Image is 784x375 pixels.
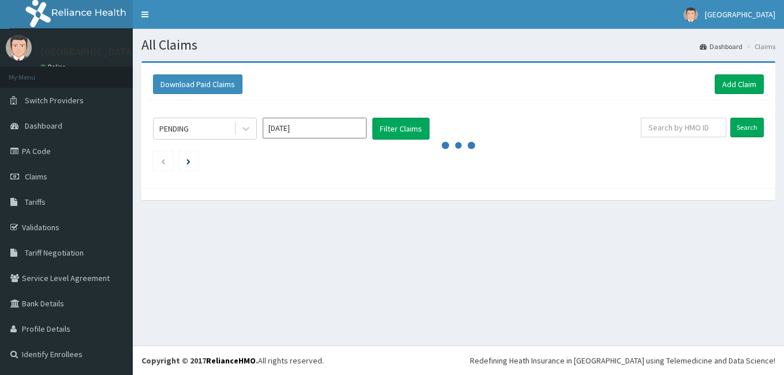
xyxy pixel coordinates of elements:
footer: All rights reserved. [133,346,784,375]
a: Previous page [160,156,166,166]
span: Tariffs [25,197,46,207]
button: Filter Claims [372,118,430,140]
input: Search by HMO ID [641,118,726,137]
input: Select Month and Year [263,118,367,138]
button: Download Paid Claims [153,74,242,94]
img: User Image [684,7,698,22]
a: RelianceHMO [206,355,256,366]
a: Add Claim [715,74,764,94]
p: [GEOGRAPHIC_DATA] [40,47,136,57]
li: Claims [744,42,775,51]
h1: All Claims [141,37,775,52]
span: Tariff Negotiation [25,247,84,258]
span: [GEOGRAPHIC_DATA] [705,9,775,20]
span: Switch Providers [25,95,84,106]
div: PENDING [159,123,189,134]
strong: Copyright © 2017 . [141,355,258,366]
img: User Image [6,35,32,61]
svg: audio-loading [441,128,476,163]
div: Redefining Heath Insurance in [GEOGRAPHIC_DATA] using Telemedicine and Data Science! [470,355,775,366]
span: Dashboard [25,121,62,131]
a: Dashboard [700,42,742,51]
span: Claims [25,171,47,182]
a: Online [40,63,68,71]
input: Search [730,118,764,137]
a: Next page [186,156,191,166]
